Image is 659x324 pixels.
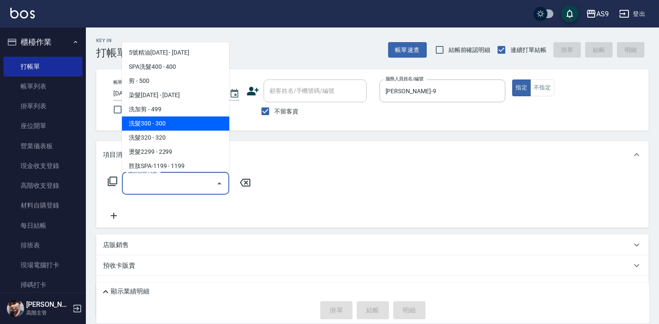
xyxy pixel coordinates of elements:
[224,83,245,104] button: Choose date, selected date is 2025-09-07
[3,76,82,96] a: 帳單列表
[3,275,82,295] a: 掃碼打卡
[274,107,298,116] span: 不留客資
[10,8,35,18] img: Logo
[386,76,423,82] label: 服務人員姓名/編號
[510,46,547,55] span: 連續打單結帳
[596,9,609,19] div: AS9
[122,131,229,145] span: 洗髮320 - 320
[96,255,649,276] div: 預收卡販賣
[3,136,82,156] a: 營業儀表板
[3,196,82,215] a: 材料自購登錄
[122,46,229,60] span: 5號精油[DATE] - [DATE]
[122,145,229,159] span: 燙髮2299 - 2299
[103,281,146,291] p: 其他付款方式
[3,235,82,255] a: 排班表
[512,79,531,96] button: 指定
[26,300,70,309] h5: [PERSON_NAME]
[96,141,649,168] div: 項目消費
[7,300,24,317] img: Person
[213,177,226,190] button: Close
[3,57,82,76] a: 打帳單
[388,42,427,58] button: 帳單速查
[3,216,82,235] a: 每日結帳
[3,31,82,53] button: 櫃檯作業
[122,102,229,116] span: 洗加剪 - 499
[103,261,135,270] p: 預收卡販賣
[530,79,554,96] button: 不指定
[3,255,82,275] a: 現場電腦打卡
[113,86,221,101] input: YYYY/MM/DD hh:mm
[122,88,229,102] span: 染髮[DATE] - [DATE]
[3,96,82,116] a: 掛單列表
[96,47,127,59] h3: 打帳單
[122,60,229,74] span: SPA洗髮400 - 400
[3,156,82,176] a: 現金收支登錄
[96,38,127,43] h2: Key In
[103,241,129,250] p: 店販銷售
[113,79,131,86] label: 帳單日期
[96,276,649,296] div: 其他付款方式
[26,309,70,317] p: 高階主管
[449,46,491,55] span: 結帳前確認明細
[122,116,229,131] span: 洗髮300 - 300
[122,159,229,173] span: 胜肽SPA-1199 - 1199
[3,116,82,136] a: 座位開單
[103,150,129,159] p: 項目消費
[583,5,612,23] button: AS9
[3,176,82,196] a: 高階收支登錄
[561,5,578,22] button: save
[122,74,229,88] span: 剪 - 500
[616,6,649,22] button: 登出
[96,235,649,255] div: 店販銷售
[111,287,149,296] p: 顯示業績明細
